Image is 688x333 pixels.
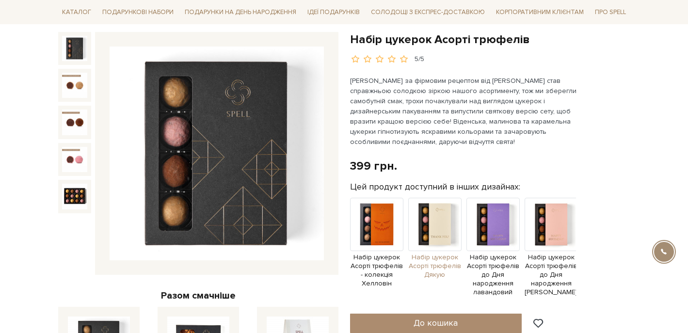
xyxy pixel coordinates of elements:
[350,76,577,147] p: [PERSON_NAME] за фірмовим рецептом від [PERSON_NAME] став справжньою солодкою зіркою нашого асорт...
[492,5,588,20] a: Корпоративним клієнтам
[466,220,520,297] a: Набір цукерок Асорті трюфелів до Дня народження лавандовий
[525,198,578,251] img: Продукт
[62,36,87,61] img: Набір цукерок Асорті трюфелів
[591,5,630,20] a: Про Spell
[62,110,87,135] img: Набір цукерок Асорті трюфелів
[58,5,95,20] a: Каталог
[58,289,338,302] div: Разом смачніше
[62,73,87,98] img: Набір цукерок Асорті трюфелів
[415,55,424,64] div: 5/5
[350,220,403,288] a: Набір цукерок Асорті трюфелів - колекція Хелловін
[367,4,489,20] a: Солодощі з експрес-доставкою
[466,253,520,297] span: Набір цукерок Асорті трюфелів до Дня народження лавандовий
[98,5,177,20] a: Подарункові набори
[408,220,462,279] a: Набір цукерок Асорті трюфелів Дякую
[350,32,630,47] h1: Набір цукерок Асорті трюфелів
[304,5,364,20] a: Ідеї подарунків
[350,314,522,333] button: До кошика
[408,198,462,251] img: Продукт
[525,253,578,297] span: Набір цукерок Асорті трюфелів до Дня народження [PERSON_NAME]
[350,159,397,174] div: 399 грн.
[350,253,403,288] span: Набір цукерок Асорті трюфелів - колекція Хелловін
[466,198,520,251] img: Продукт
[110,47,324,261] img: Набір цукерок Асорті трюфелів
[62,147,87,172] img: Набір цукерок Асорті трюфелів
[414,317,458,328] span: До кошика
[350,198,403,251] img: Продукт
[408,253,462,280] span: Набір цукерок Асорті трюфелів Дякую
[181,5,300,20] a: Подарунки на День народження
[525,220,578,297] a: Набір цукерок Асорті трюфелів до Дня народження [PERSON_NAME]
[350,181,520,192] label: Цей продукт доступний в інших дизайнах:
[62,184,87,209] img: Набір цукерок Асорті трюфелів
